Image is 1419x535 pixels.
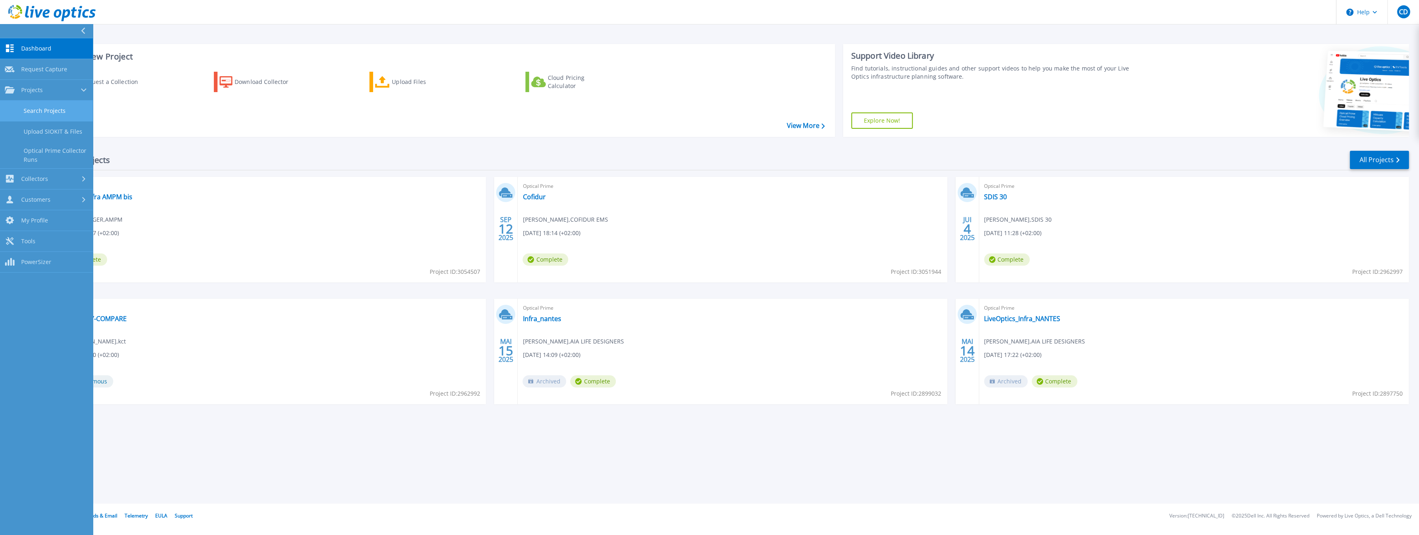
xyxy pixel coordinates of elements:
span: [DATE] 18:14 (+02:00) [523,229,580,238]
div: Request a Collection [81,74,146,90]
div: Download Collector [235,74,300,90]
span: [DATE] 14:09 (+02:00) [523,350,580,359]
span: [DATE] 17:22 (+02:00) [984,350,1041,359]
span: Projects [21,86,43,94]
span: 15 [499,347,513,354]
div: SEP 2025 [498,214,514,244]
a: AMPM - Infra AMPM bis [62,193,132,201]
a: Cloud Pricing Calculator [525,72,616,92]
div: MAI 2025 [498,336,514,365]
span: CD [1399,9,1408,15]
span: Collectors [21,175,48,183]
span: Optical Prime [984,182,1404,191]
a: Download Collector [214,72,305,92]
a: Telemetry [125,512,148,519]
span: Tools [21,238,35,245]
div: Cloud Pricing Calculator [548,74,613,90]
a: EULA [155,512,167,519]
span: Customers [21,196,51,203]
a: Explore Now! [851,112,913,129]
span: 12 [499,225,513,232]
span: Request Capture [21,66,67,73]
span: Complete [523,253,568,266]
span: Complete [984,253,1030,266]
span: Project ID: 2962992 [429,389,480,398]
span: Project ID: 3051944 [891,267,941,276]
span: C�[PERSON_NAME] , kct [62,337,126,346]
li: © 2025 Dell Inc. All Rights Reserved [1232,513,1309,519]
span: [PERSON_NAME] , AIA LIFE DESIGNERS [984,337,1085,346]
a: Upload Files [369,72,460,92]
span: Archived [984,375,1028,387]
span: Optical Prime [984,304,1404,313]
span: Project ID: 2962997 [1352,267,1403,276]
a: LiveOptics_Infra_NANTES [984,315,1060,323]
li: Version: [TECHNICAL_ID] [1169,513,1224,519]
a: CH-BELLEY-COMPARE [62,315,127,323]
span: Project ID: 3054507 [429,267,480,276]
span: Project ID: 2899032 [891,389,941,398]
span: [PERSON_NAME] , SDIS 30 [984,215,1052,224]
span: Optical Prime [62,304,481,313]
span: Optical Prime [62,182,481,191]
a: Ads & Email [90,512,117,519]
span: [PERSON_NAME] , AIA LIFE DESIGNERS [523,337,624,346]
span: My Profile [21,217,48,224]
span: Project ID: 2897750 [1352,389,1403,398]
span: PowerSizer [21,258,51,266]
span: Dashboard [21,45,51,52]
span: [DATE] 11:28 (+02:00) [984,229,1041,238]
div: MAI 2025 [960,336,975,365]
a: Request a Collection [58,72,149,92]
span: Complete [570,375,616,387]
span: Archived [523,375,566,387]
span: [PERSON_NAME] , COFIDUR EMS [523,215,608,224]
a: Support [175,512,193,519]
div: Support Video Library [851,51,1147,61]
div: Find tutorials, instructional guides and other support videos to help you make the most of your L... [851,64,1147,81]
span: Complete [1032,375,1077,387]
a: All Projects [1350,151,1409,169]
span: 4 [964,225,971,232]
div: JUI 2025 [960,214,975,244]
span: Optical Prime [523,304,942,313]
div: Upload Files [392,74,457,90]
li: Powered by Live Optics, a Dell Technology [1317,513,1412,519]
span: 14 [960,347,975,354]
h3: Start a New Project [58,52,824,61]
a: Infra_nantes [523,315,561,323]
a: Cofidur [523,193,545,201]
span: Optical Prime [523,182,942,191]
a: SDIS 30 [984,193,1007,201]
a: View More [786,122,824,130]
